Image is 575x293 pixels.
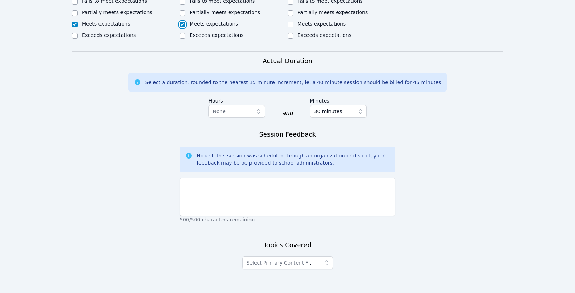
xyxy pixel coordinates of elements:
div: Note: If this session was scheduled through an organization or district, your feedback may be be ... [197,152,390,166]
div: Select a duration, rounded to the nearest 15 minute increment; ie, a 40 minute session should be ... [145,79,441,86]
label: Partially meets expectations [298,10,368,15]
span: None [213,109,226,114]
label: Exceeds expectations [298,32,351,38]
label: Minutes [310,94,367,105]
label: Partially meets expectations [190,10,260,15]
button: Select Primary Content Focus [242,256,333,269]
label: Meets expectations [190,21,238,27]
h3: Session Feedback [259,129,316,139]
label: Meets expectations [298,21,346,27]
p: 500/500 characters remaining [180,216,395,223]
span: 30 minutes [314,107,342,116]
button: 30 minutes [310,105,367,118]
label: Partially meets expectations [82,10,152,15]
div: and [282,109,293,117]
label: Hours [208,94,265,105]
label: Meets expectations [82,21,130,27]
span: Select Primary Content Focus [247,260,320,266]
button: None [208,105,265,118]
h3: Topics Covered [264,240,311,250]
h3: Actual Duration [263,56,312,66]
label: Exceeds expectations [82,32,136,38]
label: Exceeds expectations [190,32,243,38]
